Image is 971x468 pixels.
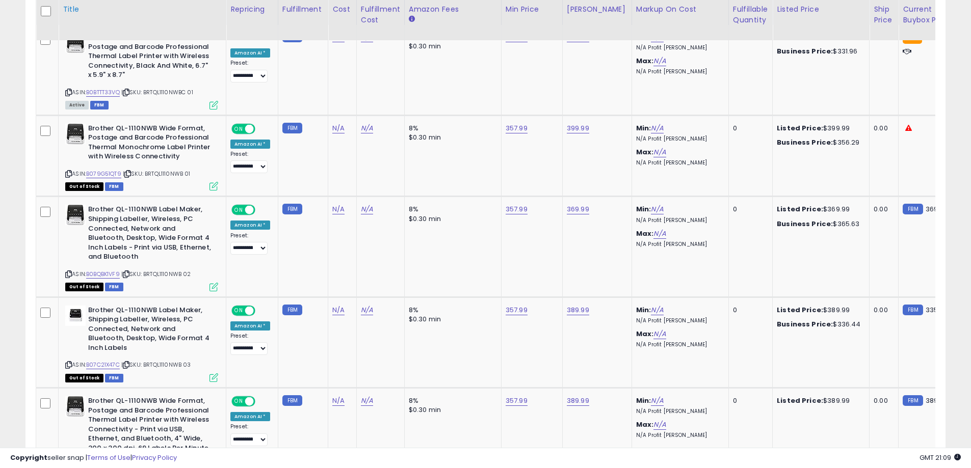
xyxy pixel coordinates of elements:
[636,147,654,157] b: Max:
[65,182,103,191] span: All listings that are currently out of stock and unavailable for purchase on Amazon
[777,47,861,56] div: $331.96
[777,137,833,147] b: Business Price:
[636,204,651,214] b: Min:
[567,305,589,315] a: 389.99
[409,315,493,324] div: $0.30 min
[733,4,768,25] div: Fulfillable Quantity
[254,206,270,214] span: OFF
[636,229,654,238] b: Max:
[653,147,666,157] a: N/A
[636,341,721,348] p: N/A Profit [PERSON_NAME]
[65,124,218,190] div: ASIN:
[86,170,121,178] a: B079G51QT9
[230,60,270,82] div: Preset:
[506,305,528,315] a: 357.99
[506,396,528,406] a: 357.99
[123,170,191,178] span: | SKU: BRTQL1110NWB 01
[332,305,345,315] a: N/A
[926,396,948,405] span: 389.99
[636,396,651,405] b: Min:
[230,232,270,255] div: Preset:
[282,123,302,133] small: FBM
[65,33,86,53] img: 41M+NTVDo8L._SL40_.jpg
[65,283,103,291] span: All listings that are currently out of stock and unavailable for purchase on Amazon
[903,395,923,406] small: FBM
[132,453,177,462] a: Privacy Policy
[105,374,123,382] span: FBM
[232,306,245,315] span: ON
[409,405,493,415] div: $0.30 min
[874,124,890,133] div: 0.00
[88,306,212,355] b: Brother QL-1110NWB Label Maker, Shipping Labeller, Wireless, PC Connected, Network and Bluetooth,...
[874,306,890,315] div: 0.00
[88,124,212,164] b: Brother QL-1110NWB Wide Format, Postage and Barcode Professional Thermal Monochrome Label Printer...
[651,204,663,214] a: N/A
[567,396,589,406] a: 389.99
[653,229,666,239] a: N/A
[65,306,86,326] img: 31oiNnl8v-L._SL40_.jpg
[506,204,528,214] a: 357.99
[636,135,721,143] p: N/A Profit [PERSON_NAME]
[232,206,245,214] span: ON
[651,396,663,406] a: N/A
[636,159,721,167] p: N/A Profit [PERSON_NAME]
[230,221,270,230] div: Amazon AI *
[282,305,302,315] small: FBM
[777,319,833,329] b: Business Price:
[65,101,89,109] span: All listings currently available for purchase on Amazon
[653,329,666,339] a: N/A
[10,453,47,462] strong: Copyright
[733,124,765,133] div: 0
[653,420,666,430] a: N/A
[10,453,177,463] div: seller snap | |
[230,151,270,174] div: Preset:
[777,46,833,56] b: Business Price:
[361,396,373,406] a: N/A
[65,396,86,417] img: 41blrTvfBvL._SL40_.jpg
[332,4,352,15] div: Cost
[733,396,765,405] div: 0
[230,412,270,421] div: Amazon AI *
[361,305,373,315] a: N/A
[777,4,865,15] div: Listed Price
[777,138,861,147] div: $356.29
[903,305,923,315] small: FBM
[777,204,823,214] b: Listed Price:
[777,219,861,229] div: $365.63
[332,123,345,133] a: N/A
[777,123,823,133] b: Listed Price:
[254,306,270,315] span: OFF
[903,4,955,25] div: Current Buybox Price
[230,48,270,58] div: Amazon AI *
[651,305,663,315] a: N/A
[926,305,946,315] span: 335.16
[361,204,373,214] a: N/A
[777,306,861,315] div: $389.99
[636,56,654,66] b: Max:
[90,101,109,109] span: FBM
[87,453,130,462] a: Terms of Use
[409,133,493,142] div: $0.30 min
[874,205,890,214] div: 0.00
[361,4,400,25] div: Fulfillment Cost
[282,204,302,214] small: FBM
[409,124,493,133] div: 8%
[230,321,270,331] div: Amazon AI *
[777,396,823,405] b: Listed Price:
[506,123,528,133] a: 357.99
[409,205,493,214] div: 8%
[88,396,212,455] b: Brother QL-1110NWB Wide Format, Postage and Barcode Professional Thermal Label Printer with Wirel...
[409,15,415,24] small: Amazon Fees.
[282,4,324,15] div: Fulfillment
[332,204,345,214] a: N/A
[903,204,923,214] small: FBM
[254,124,270,133] span: OFF
[409,42,493,51] div: $0.30 min
[733,306,765,315] div: 0
[636,241,721,248] p: N/A Profit [PERSON_NAME]
[777,205,861,214] div: $369.99
[567,4,627,15] div: [PERSON_NAME]
[651,123,663,133] a: N/A
[65,33,218,108] div: ASIN:
[636,217,721,224] p: N/A Profit [PERSON_NAME]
